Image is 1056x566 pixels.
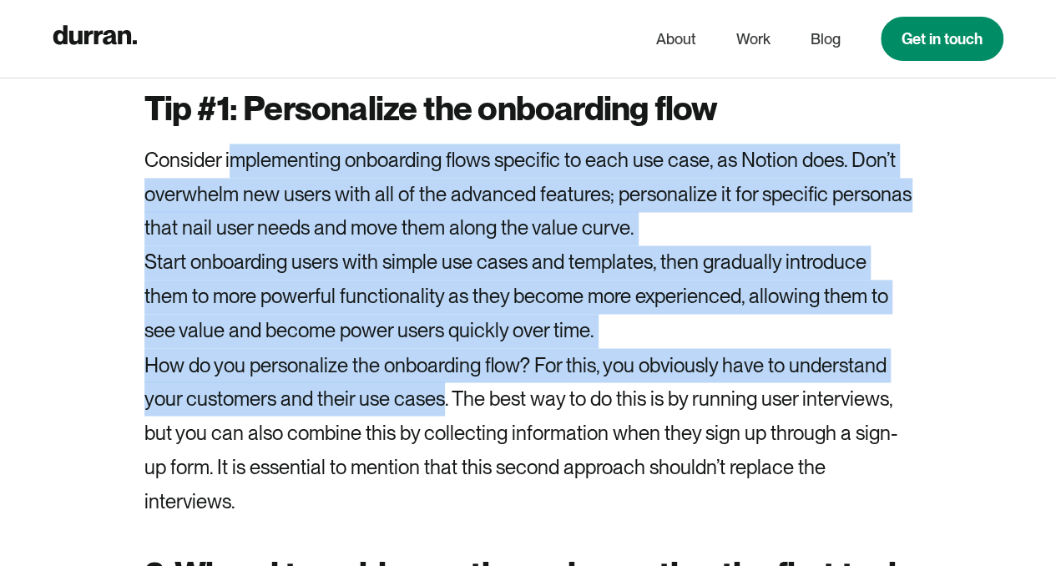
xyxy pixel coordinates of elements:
p: How do you personalize the onboarding flow? For this, you obviously have to understand your custo... [144,348,912,518]
a: Blog [811,23,841,55]
strong: Tip #1: Personalize the onboarding flow [144,88,718,129]
a: Work [736,23,771,55]
a: Get in touch [881,17,1003,61]
p: Start onboarding users with simple use cases and templates, then gradually introduce them to more... [144,245,912,347]
a: home [53,22,137,56]
p: Consider implementing onboarding flows specific to each use case, as Notion does. Don’t overwhelm... [144,144,912,245]
a: About [656,23,696,55]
